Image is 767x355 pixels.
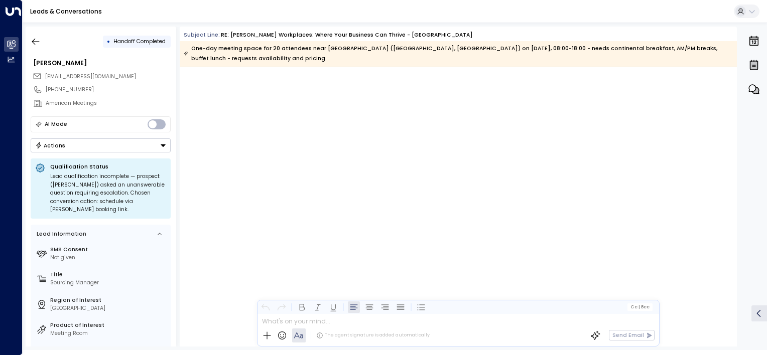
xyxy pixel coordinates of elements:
[33,59,171,68] div: [PERSON_NAME]
[46,86,171,94] div: [PHONE_NUMBER]
[630,304,650,309] span: Cc Bcc
[35,142,66,149] div: Actions
[107,35,110,48] div: •
[50,296,168,304] label: Region of Interest
[260,301,272,313] button: Undo
[31,138,171,152] button: Actions
[184,31,220,39] span: Subject Line:
[50,172,166,214] div: Lead qualification incomplete — prospect ([PERSON_NAME]) asked an unanswerable question requiring...
[316,332,430,339] div: The agent signature is added automatically
[30,7,102,16] a: Leads & Conversations
[46,99,171,107] div: American Meetings
[50,279,168,287] div: Sourcing Manager
[50,163,166,170] p: Qualification Status
[638,304,640,309] span: |
[45,73,136,80] span: [EMAIL_ADDRESS][DOMAIN_NAME]
[45,73,136,81] span: kmassey@americanmeetings.com
[50,246,168,254] label: SMS Consent
[113,38,166,45] span: Handoff Completed
[50,304,168,312] div: [GEOGRAPHIC_DATA]
[275,301,287,313] button: Redo
[50,321,168,329] label: Product of Interest
[31,138,171,152] div: Button group with a nested menu
[627,303,653,310] button: Cc|Bcc
[50,329,168,337] div: Meeting Room
[34,230,86,238] div: Lead Information
[50,254,168,262] div: Not given
[45,119,67,129] div: AI Mode
[184,44,732,64] div: One-day meeting space for 20 attendees near [GEOGRAPHIC_DATA] ([GEOGRAPHIC_DATA], [GEOGRAPHIC_DAT...
[221,31,473,39] div: RE: [PERSON_NAME] Workplaces: Where Your Business Can Thrive - [GEOGRAPHIC_DATA]
[50,271,168,279] label: Title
